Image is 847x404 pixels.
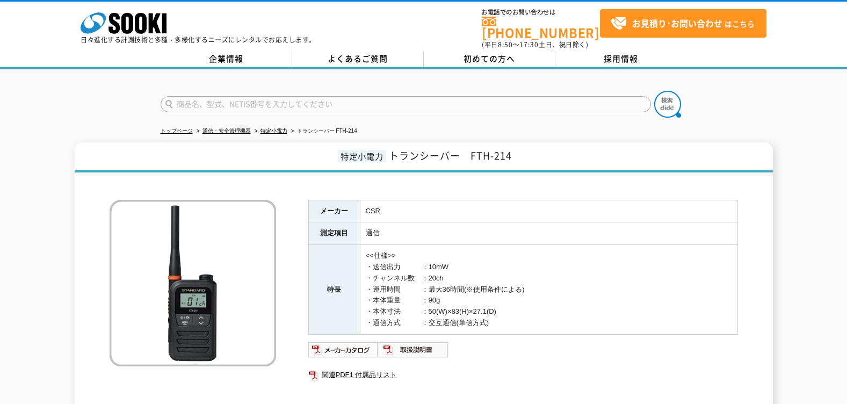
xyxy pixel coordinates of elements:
a: よくあるご質問 [292,51,424,67]
img: 取扱説明書 [379,341,449,358]
a: メーカーカタログ [308,348,379,356]
span: トランシーバー FTH-214 [389,148,512,163]
li: トランシーバー FTH-214 [289,126,357,137]
a: 特定小電力 [260,128,287,134]
span: (平日 ～ 土日、祝日除く) [482,40,588,49]
a: 初めての方へ [424,51,555,67]
th: 測定項目 [308,222,360,245]
a: 採用情報 [555,51,687,67]
a: トップページ [161,128,193,134]
a: 取扱説明書 [379,348,449,356]
img: トランシーバー FTH-214 [110,200,276,366]
td: <<仕様>> ・送信出力 ：10mW ・チャンネル数 ：20ch ・運用時間 ：最大36時間(※使用条件による) ・本体重量 ：90g ・本体寸法 ：50(W)×83(H)×27.1(D) ・通... [360,245,737,335]
span: はこちら [611,16,755,32]
td: 通信 [360,222,737,245]
span: 特定小電力 [338,150,386,162]
span: 初めての方へ [464,53,515,64]
a: [PHONE_NUMBER] [482,17,600,39]
span: お電話でのお問い合わせは [482,9,600,16]
th: メーカー [308,200,360,222]
p: 日々進化する計測技術と多種・多様化するニーズにレンタルでお応えします。 [81,37,316,43]
td: CSR [360,200,737,222]
img: メーカーカタログ [308,341,379,358]
a: 関連PDF1 付属品リスト [308,368,738,382]
strong: お見積り･お問い合わせ [632,17,722,30]
a: 企業情報 [161,51,292,67]
span: 17:30 [519,40,539,49]
span: 8:50 [498,40,513,49]
img: btn_search.png [654,91,681,118]
a: お見積り･お問い合わせはこちら [600,9,766,38]
a: 通信・安全管理機器 [202,128,251,134]
th: 特長 [308,245,360,335]
input: 商品名、型式、NETIS番号を入力してください [161,96,651,112]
